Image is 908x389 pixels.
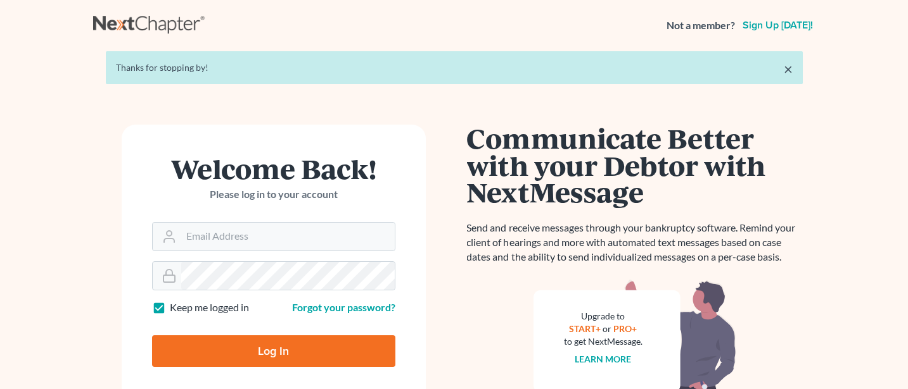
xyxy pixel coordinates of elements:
[152,187,395,202] p: Please log in to your account
[152,335,395,367] input: Log In
[116,61,793,74] div: Thanks for stopping by!
[467,125,803,206] h1: Communicate Better with your Debtor with NextMessage
[152,155,395,182] h1: Welcome Back!
[467,221,803,264] p: Send and receive messages through your bankruptcy software. Remind your client of hearings and mo...
[569,323,601,334] a: START+
[181,223,395,250] input: Email Address
[292,301,395,313] a: Forgot your password?
[564,310,643,323] div: Upgrade to
[564,335,643,348] div: to get NextMessage.
[784,61,793,77] a: ×
[740,20,815,30] a: Sign up [DATE]!
[603,323,611,334] span: or
[667,18,735,33] strong: Not a member?
[170,300,249,315] label: Keep me logged in
[575,354,631,364] a: Learn more
[613,323,637,334] a: PRO+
